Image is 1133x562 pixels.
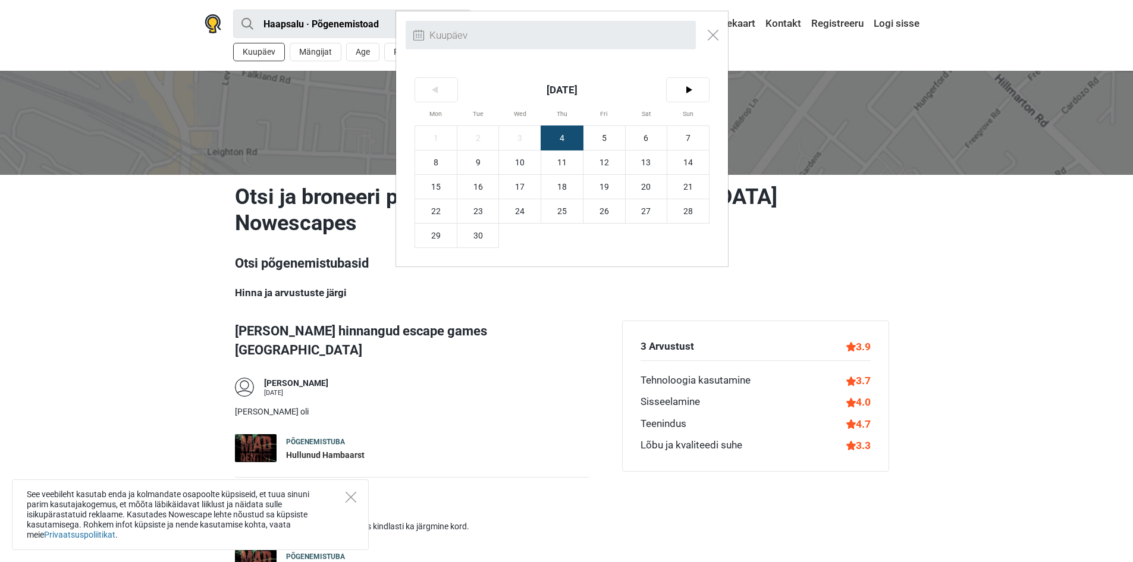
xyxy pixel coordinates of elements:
span: > [667,78,709,102]
span: 21 [667,175,709,199]
span: 9 [457,150,499,174]
img: close modal [413,30,424,40]
span: Fri [583,102,625,125]
span: 10 [499,150,541,174]
span: 30 [457,224,499,247]
span: < [415,78,457,102]
input: Kuupäev [406,21,696,49]
span: 6 [626,126,667,150]
span: 12 [583,150,625,174]
span: 16 [457,175,499,199]
span: 29 [415,224,457,247]
span: 7 [667,126,709,150]
span: 15 [415,175,457,199]
span: Sun [667,102,709,125]
span: [DATE] [457,78,667,102]
span: 13 [626,150,667,174]
span: 11 [541,150,583,174]
span: 1 [415,126,457,150]
span: 2 [457,126,499,150]
span: 27 [626,199,667,223]
span: 17 [499,175,541,199]
span: Mon [415,102,457,125]
img: close [708,30,718,40]
span: 22 [415,199,457,223]
span: 5 [583,126,625,150]
span: Thu [541,102,583,125]
span: Tue [457,102,499,125]
span: 23 [457,199,499,223]
span: 20 [626,175,667,199]
span: 28 [667,199,709,223]
span: 19 [583,175,625,199]
span: 3 [499,126,541,150]
span: 26 [583,199,625,223]
button: Close modal [702,24,724,46]
span: 24 [499,199,541,223]
span: Sat [626,102,667,125]
span: 14 [667,150,709,174]
span: 4 [541,126,583,150]
span: Wed [499,102,541,125]
span: 25 [541,199,583,223]
span: 18 [541,175,583,199]
span: 8 [415,150,457,174]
